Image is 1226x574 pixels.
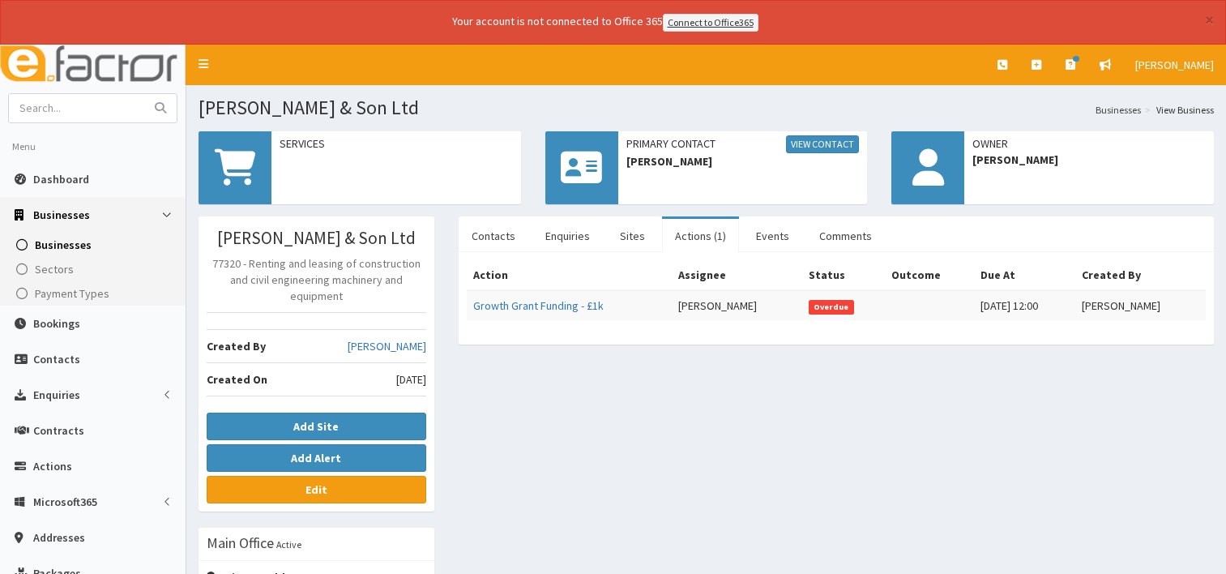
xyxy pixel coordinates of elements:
[786,135,859,153] a: View Contact
[35,286,109,301] span: Payment Types
[459,219,528,253] a: Contacts
[207,339,266,353] b: Created By
[207,255,426,304] p: 77320 - Renting and leasing of construction and civil engineering machinery and equipment
[4,281,186,306] a: Payment Types
[743,219,802,253] a: Events
[33,172,89,186] span: Dashboard
[626,153,860,169] span: [PERSON_NAME]
[280,135,513,152] span: Services
[396,371,426,388] span: [DATE]
[1135,58,1214,72] span: [PERSON_NAME]
[9,94,145,122] input: Search...
[348,338,426,354] a: [PERSON_NAME]
[33,208,90,222] span: Businesses
[207,476,426,503] a: Edit
[672,260,802,290] th: Assignee
[293,419,339,434] b: Add Site
[33,530,85,545] span: Addresses
[1075,290,1206,320] td: [PERSON_NAME]
[972,135,1206,152] span: Owner
[33,352,80,366] span: Contacts
[33,423,84,438] span: Contracts
[974,260,1074,290] th: Due At
[473,298,604,313] a: Growth Grant Funding - £1k
[207,372,267,387] b: Created On
[4,233,186,257] a: Businesses
[607,219,658,253] a: Sites
[662,219,739,253] a: Actions (1)
[663,14,758,32] a: Connect to Office365
[305,482,327,497] b: Edit
[1205,11,1214,28] button: ×
[1075,260,1206,290] th: Created By
[131,13,1079,32] div: Your account is not connected to Office 365
[1123,45,1226,85] a: [PERSON_NAME]
[626,135,860,153] span: Primary Contact
[33,459,72,473] span: Actions
[33,316,80,331] span: Bookings
[276,538,301,550] small: Active
[33,388,80,402] span: Enquiries
[885,260,974,290] th: Outcome
[802,260,885,290] th: Status
[207,229,426,247] h3: [PERSON_NAME] & Son Ltd
[672,290,802,320] td: [PERSON_NAME]
[35,238,92,252] span: Businesses
[467,260,672,290] th: Action
[4,257,186,281] a: Sectors
[291,451,341,465] b: Add Alert
[806,219,885,253] a: Comments
[1141,103,1214,117] li: View Business
[35,262,74,276] span: Sectors
[199,97,1214,118] h1: [PERSON_NAME] & Son Ltd
[809,300,854,315] span: Overdue
[532,219,603,253] a: Enquiries
[33,495,97,509] span: Microsoft365
[207,536,274,550] h3: Main Office
[207,444,426,472] button: Add Alert
[1096,103,1141,117] a: Businesses
[974,290,1074,320] td: [DATE] 12:00
[972,152,1206,168] span: [PERSON_NAME]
